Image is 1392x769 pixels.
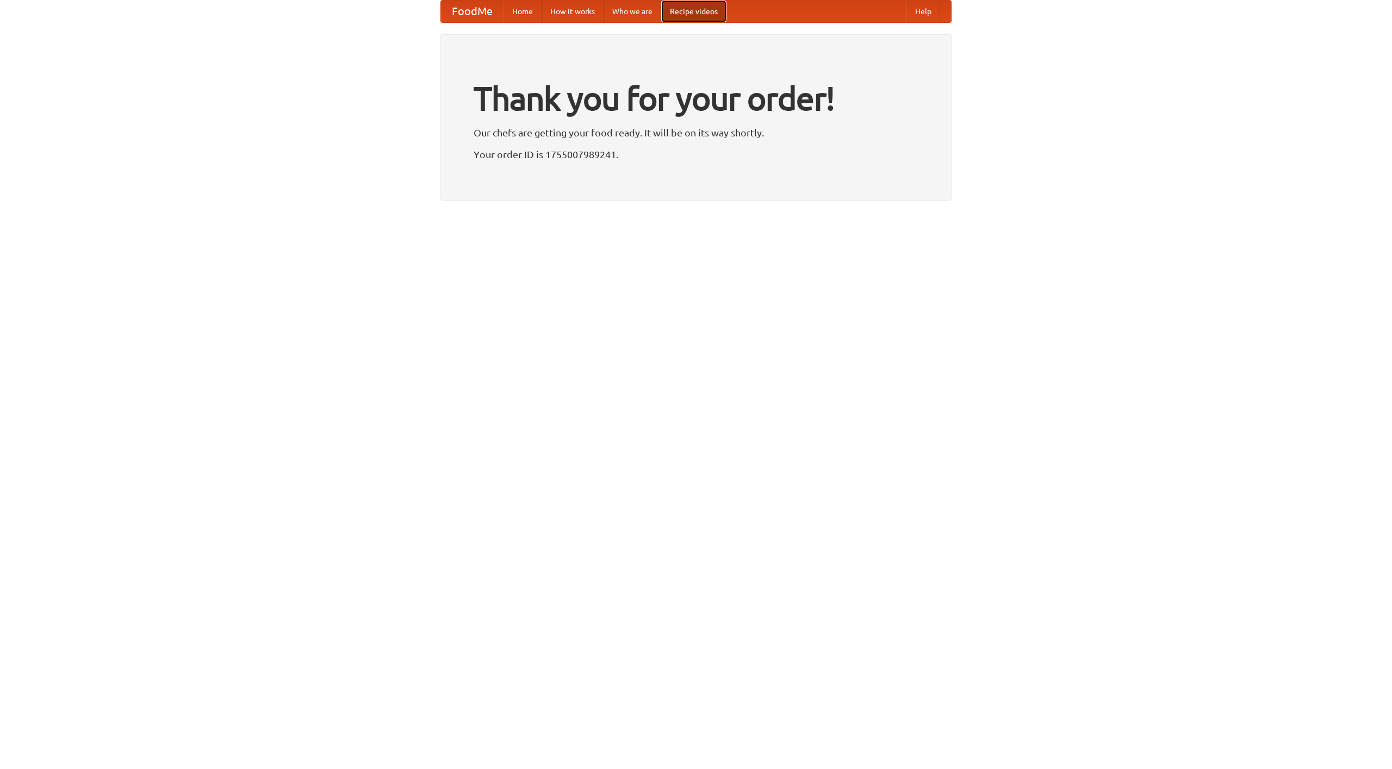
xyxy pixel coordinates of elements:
h1: Thank you for your order! [474,72,918,124]
a: Recipe videos [661,1,726,22]
a: Help [906,1,940,22]
a: How it works [542,1,604,22]
p: Your order ID is 1755007989241. [474,146,918,162]
p: Our chefs are getting your food ready. It will be on its way shortly. [474,124,918,141]
a: Home [504,1,542,22]
a: Who we are [604,1,661,22]
a: FoodMe [441,1,504,22]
